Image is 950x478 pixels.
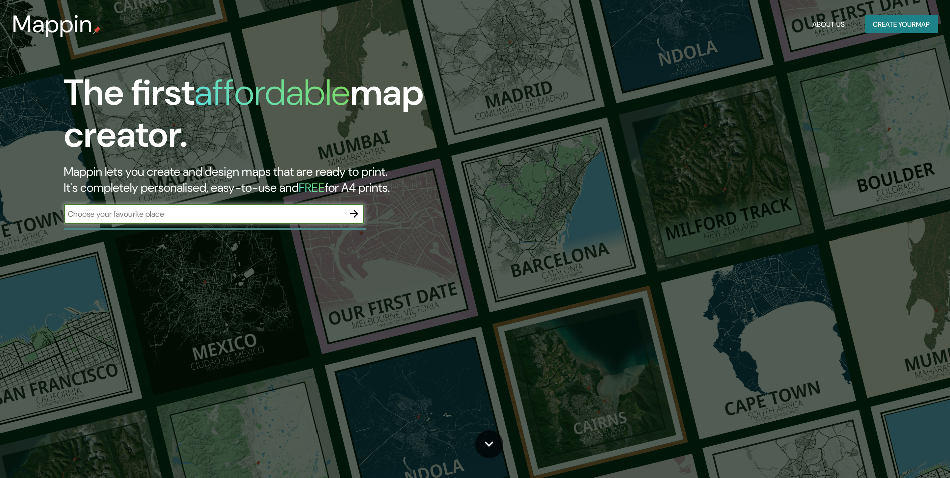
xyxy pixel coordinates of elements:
button: About Us [808,15,849,34]
h1: affordable [194,69,350,116]
h5: FREE [299,180,325,195]
h1: The first map creator. [64,72,539,164]
input: Choose your favourite place [64,208,344,220]
img: mappin-pin [93,26,101,34]
h2: Mappin lets you create and design maps that are ready to print. It's completely personalised, eas... [64,164,539,196]
button: Create yourmap [865,15,938,34]
h3: Mappin [12,10,93,38]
